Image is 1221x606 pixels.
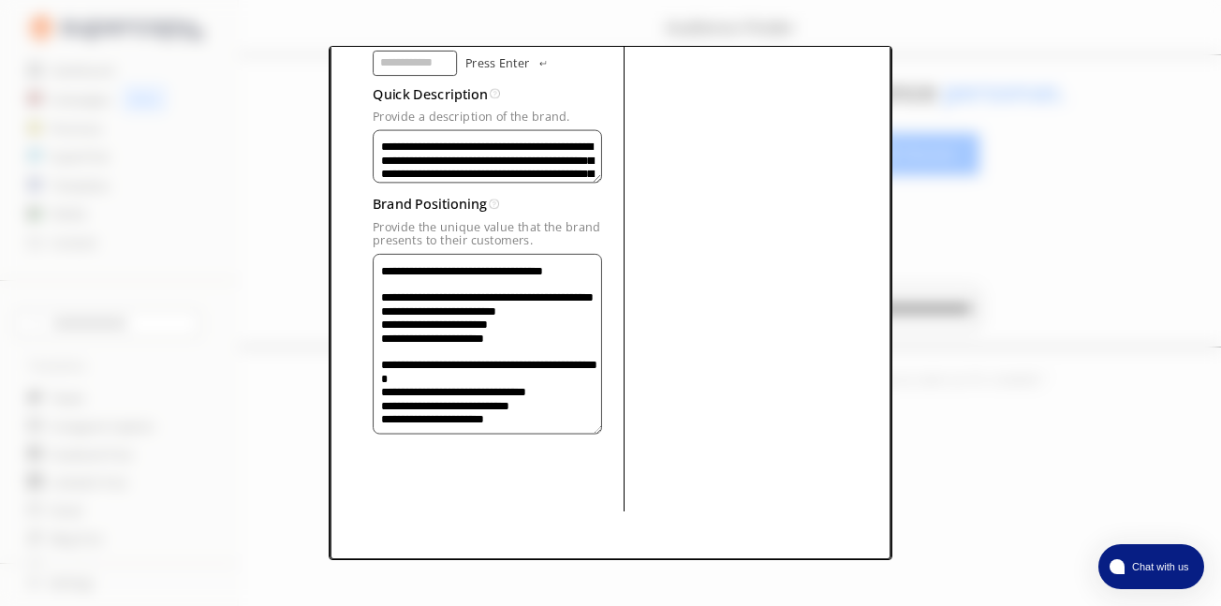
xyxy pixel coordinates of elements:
[465,51,550,76] button: Press Enter Press Enter
[1098,544,1204,589] button: atlas-launcher
[1125,559,1193,574] span: Chat with us
[538,60,549,65] img: Press Enter
[373,253,602,434] textarea: textarea-textarea
[373,110,610,123] p: Provide a description of the brand.
[373,219,610,246] p: Provide the unique value that the brand presents to their customers.
[490,89,500,99] img: Tooltip Icon
[465,56,529,69] p: Press Enter
[373,191,486,216] h3: Brand Positioning
[373,130,602,184] textarea: textarea-textarea
[373,81,487,107] h3: Quick Description
[489,199,499,209] img: Tooltip Icon
[373,51,457,76] input: tone-input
